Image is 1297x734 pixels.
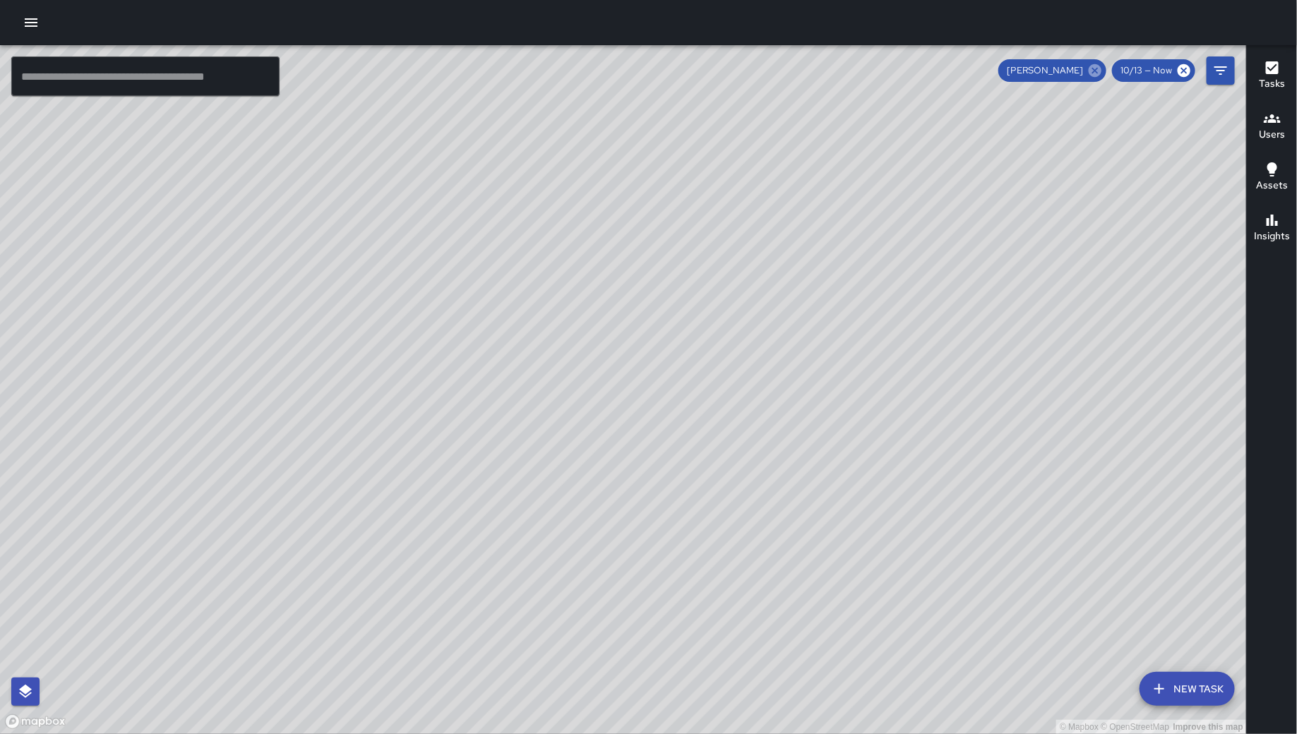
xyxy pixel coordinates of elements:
[1112,59,1195,82] div: 10/13 — Now
[1247,152,1297,203] button: Assets
[1247,51,1297,102] button: Tasks
[1256,178,1288,193] h6: Assets
[1247,102,1297,152] button: Users
[998,59,1106,82] div: [PERSON_NAME]
[998,64,1092,78] span: [PERSON_NAME]
[1112,64,1181,78] span: 10/13 — Now
[1254,229,1290,244] h6: Insights
[1259,76,1285,92] h6: Tasks
[1247,203,1297,254] button: Insights
[1259,127,1285,143] h6: Users
[1207,56,1235,85] button: Filters
[1140,672,1235,706] button: New Task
